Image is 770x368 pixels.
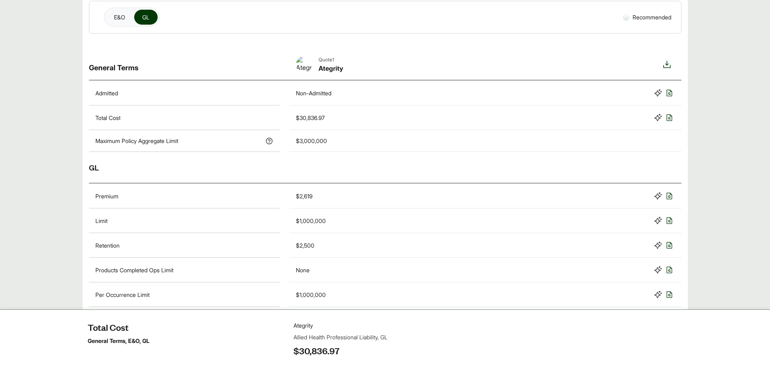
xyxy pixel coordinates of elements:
span: E&O [114,13,125,21]
p: Premium [95,192,118,200]
button: GL [134,10,158,25]
div: $1,000,000 [296,290,326,299]
img: Ategrity-Logo [296,56,312,72]
div: $2,500 [296,241,314,250]
p: Defense Costs Inside Or Outside Limit [95,340,193,348]
div: Recommended [620,10,675,25]
div: Outside [296,340,316,348]
div: $30,836.97 [296,114,325,122]
div: $1,000,000 [296,217,326,225]
p: Total Cost [95,114,120,122]
p: Products Completed Ops Limit [95,266,173,274]
div: General Terms [89,50,280,80]
button: E&O [106,10,133,25]
p: Per Occurrence Limit [95,290,150,299]
div: GL [89,152,681,184]
div: $3,000,000 [296,137,327,145]
div: $2,619 [296,192,312,200]
span: GL [142,13,150,21]
p: Retention [95,241,120,250]
p: Per Project Aggregate [95,315,152,324]
p: Maximum Policy Aggregate Limit [95,137,178,145]
div: Non-Admitted [296,89,331,97]
p: Limit [95,217,108,225]
button: Download option [659,56,675,73]
div: None [296,315,310,324]
span: Ategrity [319,63,343,73]
div: None [296,266,310,274]
span: Quote 1 [319,56,343,63]
p: Admitted [95,89,118,97]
